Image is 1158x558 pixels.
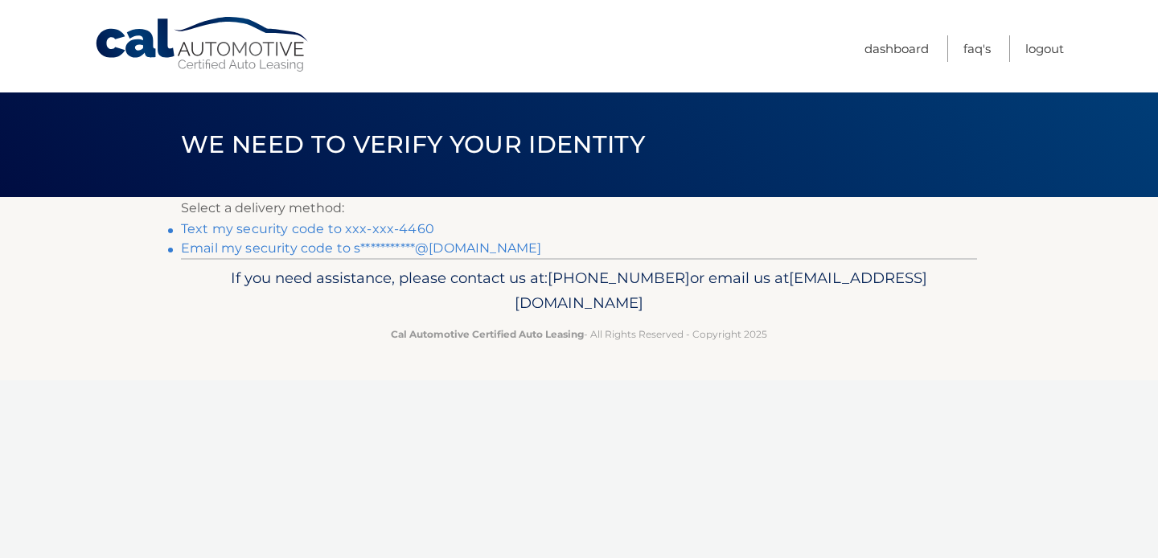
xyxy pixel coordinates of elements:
a: Logout [1025,35,1064,62]
a: Text my security code to xxx-xxx-4460 [181,221,434,236]
a: FAQ's [963,35,991,62]
p: Select a delivery method: [181,197,977,220]
p: - All Rights Reserved - Copyright 2025 [191,326,967,343]
a: Cal Automotive [94,16,311,73]
a: Dashboard [864,35,929,62]
span: We need to verify your identity [181,129,645,159]
strong: Cal Automotive Certified Auto Leasing [391,328,584,340]
span: [PHONE_NUMBER] [548,269,690,287]
p: If you need assistance, please contact us at: or email us at [191,265,967,317]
